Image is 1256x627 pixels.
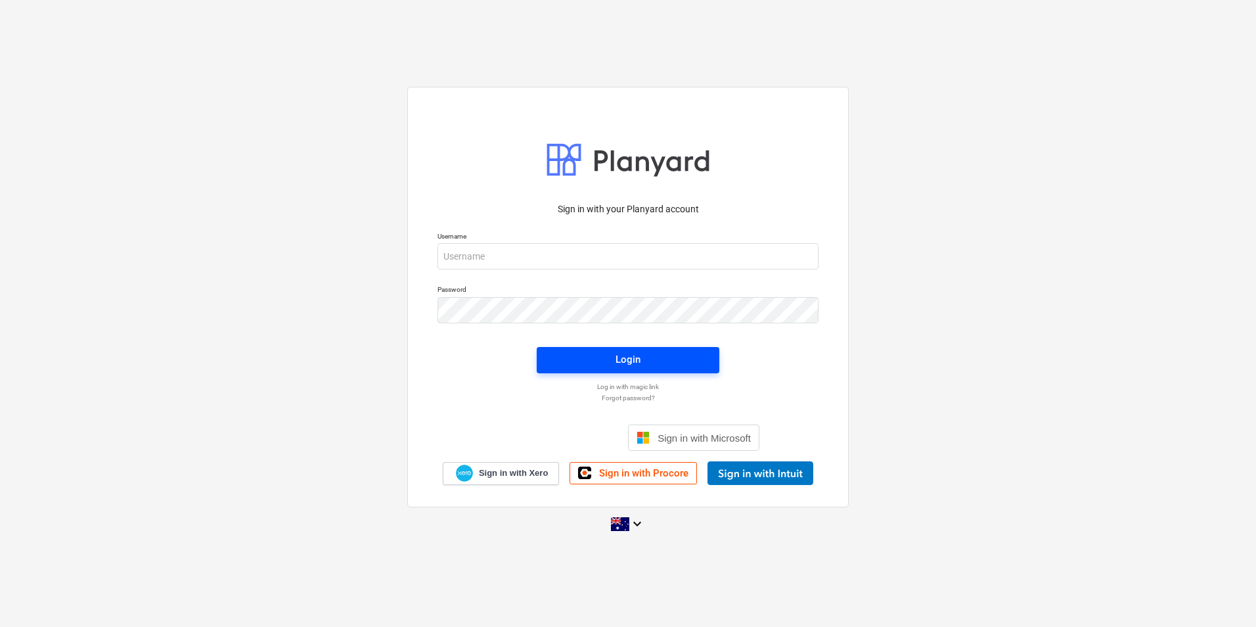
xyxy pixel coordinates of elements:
p: Password [437,285,819,296]
iframe: Sign in with Google Button [490,423,624,452]
span: Sign in with Procore [599,467,688,479]
p: Username [437,232,819,243]
img: Xero logo [456,465,473,482]
p: Sign in with your Planyard account [437,202,819,216]
input: Username [437,243,819,269]
a: Log in with magic link [431,383,825,391]
button: Login [537,347,719,373]
a: Forgot password? [431,394,825,402]
i: keyboard_arrow_down [629,516,645,532]
img: Microsoft logo [637,431,650,444]
a: Sign in with Procore [570,462,697,484]
span: Sign in with Microsoft [658,432,751,444]
a: Sign in with Xero [443,462,560,485]
span: Sign in with Xero [479,467,548,479]
div: Login [616,351,640,368]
